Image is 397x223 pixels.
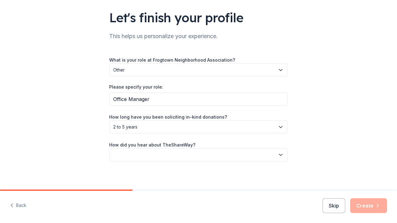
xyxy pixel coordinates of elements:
[109,31,288,41] div: This helps us personalize your experience.
[323,198,345,213] button: Skip
[109,120,288,133] button: 2 to 5 years
[109,9,288,26] div: Let's finish your profile
[109,57,235,63] label: What is your role at Frogtown Neighborhood Association?
[109,84,163,90] label: Please specify your role:
[113,123,275,131] span: 2 to 5 years
[109,142,195,148] label: How did you hear about TheShareWay?
[109,114,227,120] label: How long have you been soliciting in-kind donations?
[10,199,26,212] button: Back
[109,63,288,77] button: Other
[113,66,275,74] span: Other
